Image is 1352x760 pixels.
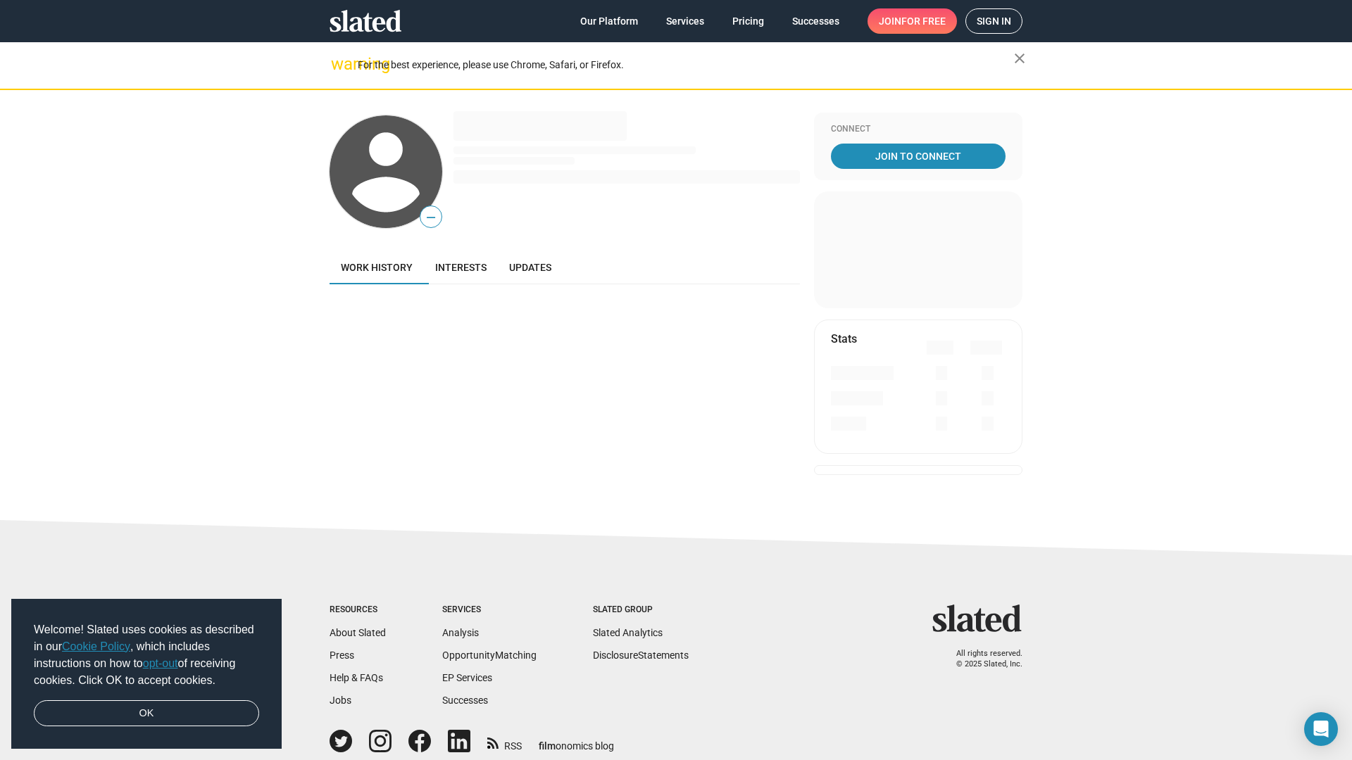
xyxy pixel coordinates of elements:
[868,8,957,34] a: Joinfor free
[1304,712,1338,746] div: Open Intercom Messenger
[424,251,498,284] a: Interests
[580,8,638,34] span: Our Platform
[330,604,386,616] div: Resources
[792,8,839,34] span: Successes
[358,56,1014,75] div: For the best experience, please use Chrome, Safari, or Firefox.
[831,124,1006,135] div: Connect
[34,621,259,689] span: Welcome! Slated uses cookies as described in our , which includes instructions on how to of recei...
[62,640,130,652] a: Cookie Policy
[721,8,775,34] a: Pricing
[420,208,442,227] span: —
[569,8,649,34] a: Our Platform
[442,604,537,616] div: Services
[498,251,563,284] a: Updates
[593,627,663,638] a: Slated Analytics
[442,695,488,706] a: Successes
[965,8,1022,34] a: Sign in
[732,8,764,34] span: Pricing
[143,657,178,669] a: opt-out
[442,650,537,661] a: OpportunityMatching
[539,740,556,752] span: film
[831,144,1006,169] a: Join To Connect
[487,731,522,753] a: RSS
[330,650,354,661] a: Press
[330,695,351,706] a: Jobs
[834,144,1003,169] span: Join To Connect
[977,9,1011,33] span: Sign in
[330,251,424,284] a: Work history
[593,604,689,616] div: Slated Group
[435,262,487,273] span: Interests
[442,627,479,638] a: Analysis
[34,700,259,727] a: dismiss cookie message
[509,262,551,273] span: Updates
[593,650,689,661] a: DisclosureStatements
[781,8,851,34] a: Successes
[831,331,857,346] mat-card-title: Stats
[331,56,348,72] mat-icon: warning
[341,262,413,273] span: Work history
[901,8,946,34] span: for free
[655,8,715,34] a: Services
[330,672,383,683] a: Help & FAQs
[11,599,282,749] div: cookieconsent
[330,627,386,638] a: About Slated
[539,728,614,753] a: filmonomics blog
[666,8,704,34] span: Services
[879,8,946,34] span: Join
[941,649,1022,669] p: All rights reserved. © 2025 Slated, Inc.
[1011,50,1028,67] mat-icon: close
[442,672,492,683] a: EP Services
